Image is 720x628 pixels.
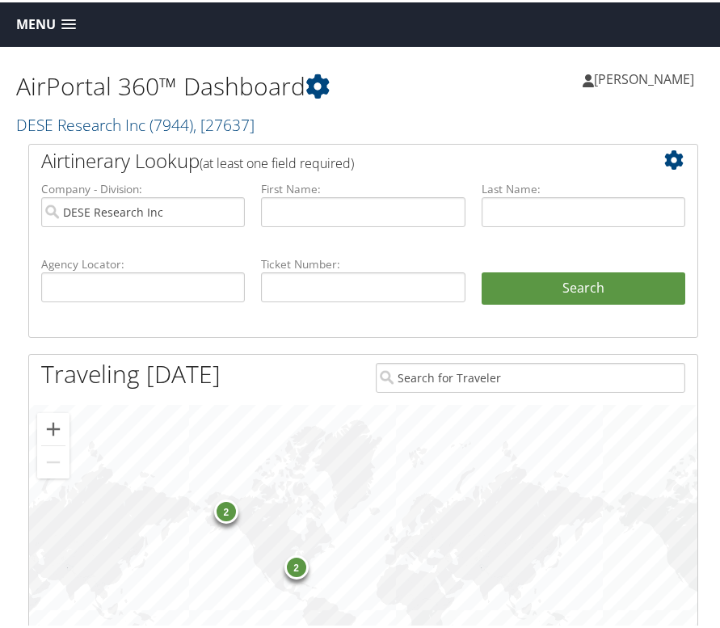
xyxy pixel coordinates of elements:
[8,9,84,36] a: Menu
[284,553,308,577] div: 2
[482,270,685,302] button: Search
[376,360,686,390] input: Search for Traveler
[261,254,465,270] label: Ticket Number:
[16,67,364,101] h1: AirPortal 360™ Dashboard
[37,444,69,476] button: Zoom out
[583,53,710,101] a: [PERSON_NAME]
[16,15,56,30] span: Menu
[261,179,465,195] label: First Name:
[482,179,685,195] label: Last Name:
[37,411,69,443] button: Zoom in
[41,254,245,270] label: Agency Locator:
[193,112,255,133] span: , [ 27637 ]
[41,179,245,195] label: Company - Division:
[41,145,629,172] h2: Airtinerary Lookup
[200,152,354,170] span: (at least one field required)
[16,112,255,133] a: DESE Research Inc
[149,112,193,133] span: ( 7944 )
[594,68,694,86] span: [PERSON_NAME]
[213,497,238,521] div: 2
[41,355,221,389] h1: Traveling [DATE]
